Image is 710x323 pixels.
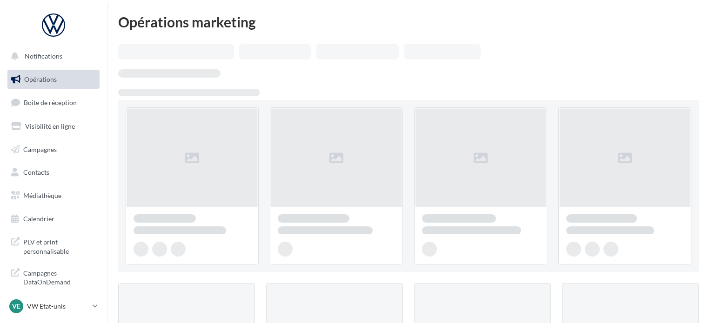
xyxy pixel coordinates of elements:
span: Médiathèque [23,191,61,199]
a: Campagnes DataOnDemand [6,263,101,290]
button: Notifications [6,46,98,66]
span: VE [12,302,20,311]
span: Campagnes [23,145,57,153]
span: PLV et print personnalisable [23,236,96,256]
span: Boîte de réception [24,99,77,106]
span: Opérations [24,75,57,83]
a: Visibilité en ligne [6,117,101,136]
a: Opérations [6,70,101,89]
a: Contacts [6,163,101,182]
span: Campagnes DataOnDemand [23,267,96,287]
a: Campagnes [6,140,101,159]
div: Opérations marketing [118,15,699,29]
a: VE VW Etat-unis [7,297,100,315]
a: Calendrier [6,209,101,229]
span: Notifications [25,52,62,60]
a: Médiathèque [6,186,101,205]
span: Contacts [23,168,49,176]
span: Visibilité en ligne [25,122,75,130]
p: VW Etat-unis [27,302,89,311]
a: Boîte de réception [6,92,101,112]
a: PLV et print personnalisable [6,232,101,259]
span: Calendrier [23,215,54,223]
